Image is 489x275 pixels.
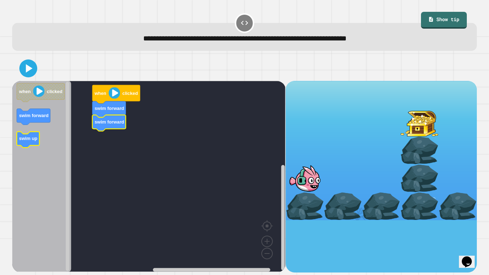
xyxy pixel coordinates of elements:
text: swim forward [95,119,124,125]
text: swim up [19,136,37,141]
text: clicked [122,91,138,96]
text: swim forward [19,113,49,118]
a: Show tip [421,12,467,28]
div: Blockly Workspace [12,81,285,272]
text: swim forward [95,106,124,111]
text: clicked [47,89,62,94]
iframe: chat widget [459,246,482,268]
text: when [19,89,31,94]
text: when [94,91,106,96]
